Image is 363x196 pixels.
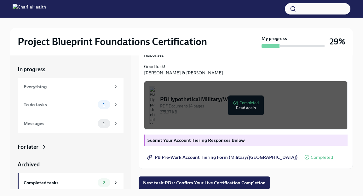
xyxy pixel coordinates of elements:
[262,35,287,42] strong: My progress
[18,143,38,151] div: For later
[311,155,333,160] span: Completed
[99,121,109,126] span: 1
[149,86,155,124] img: PB Hypothetical Military/VA Accounts
[18,173,124,192] a: Completed tasks2
[24,101,95,108] div: To do tasks
[143,180,266,186] span: Next task : RDs: Confirm Your Live Certification Completion
[18,161,124,168] a: Archived
[160,109,342,115] div: 275.37 KB
[18,114,124,133] a: Messages1
[18,95,124,114] a: To do tasks1
[330,36,345,47] h3: 29%
[148,154,297,160] span: PB Pre-Work Account Tiering Form (Military/[GEOGRAPHIC_DATA])
[18,35,207,48] h2: Project Blueprint Foundations Certification
[18,78,124,95] a: Everything
[147,137,245,143] strong: Submit Your Account Tiering Responses Below
[99,102,109,107] span: 1
[160,95,342,103] div: PB Hypothetical Military/VA Accounts
[144,151,302,164] a: PB Pre-Work Account Tiering Form (Military/[GEOGRAPHIC_DATA])
[24,120,95,127] div: Messages
[24,179,95,186] div: Completed tasks
[99,181,109,185] span: 2
[144,81,348,130] button: PB Hypothetical Military/VA AccountsPDF Document•14 pages275.37 KBCompletedRead again
[18,143,124,151] a: For later
[18,66,124,73] a: In progress
[13,4,46,14] img: CharlieHealth
[144,63,348,76] p: Good luck! [PERSON_NAME] & [PERSON_NAME]
[24,83,110,90] div: Everything
[139,176,270,189] button: Next task:RDs: Confirm Your Live Certification Completion
[160,103,342,109] div: PDF Document • 14 pages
